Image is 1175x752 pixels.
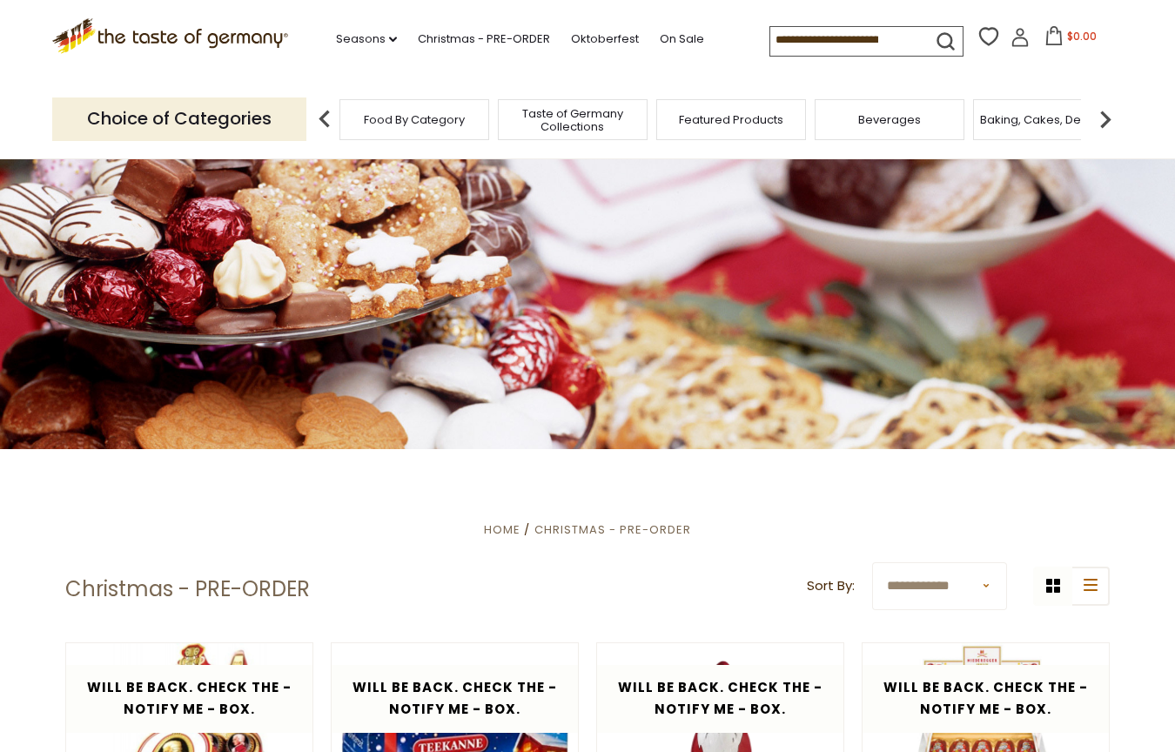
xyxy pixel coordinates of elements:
[807,575,855,597] label: Sort By:
[484,521,520,538] a: Home
[1067,29,1097,44] span: $0.00
[503,107,642,133] a: Taste of Germany Collections
[1088,102,1123,137] img: next arrow
[307,102,342,137] img: previous arrow
[679,113,783,126] a: Featured Products
[534,521,691,538] a: Christmas - PRE-ORDER
[980,113,1115,126] a: Baking, Cakes, Desserts
[65,576,310,602] h1: Christmas - PRE-ORDER
[858,113,921,126] a: Beverages
[336,30,397,49] a: Seasons
[52,97,306,140] p: Choice of Categories
[1033,26,1107,52] button: $0.00
[660,30,704,49] a: On Sale
[418,30,550,49] a: Christmas - PRE-ORDER
[571,30,639,49] a: Oktoberfest
[364,113,465,126] a: Food By Category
